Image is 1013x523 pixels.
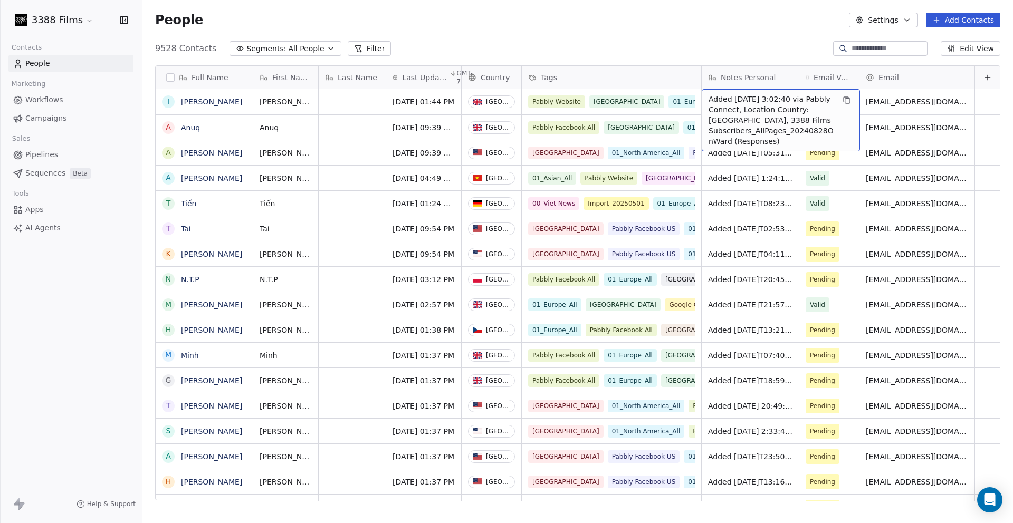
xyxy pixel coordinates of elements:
span: 9528 Contacts [155,42,216,55]
span: 01_Asian_All [528,172,576,185]
a: [PERSON_NAME] [181,301,242,309]
div: N [166,274,171,285]
div: Email [859,66,974,89]
span: Added [DATE]T08:23:47+0000 via Pabbly Connect, Location Country: DE, Facebook Leads Form. [708,198,792,209]
span: [GEOGRAPHIC_DATA] [528,501,604,514]
span: Minh [260,350,312,361]
div: [GEOGRAPHIC_DATA] [486,175,510,182]
span: [GEOGRAPHIC_DATA] [528,425,604,438]
span: People [25,58,50,69]
span: Added [DATE] 2:33:47 via Pabbly Connect, Location Country: [GEOGRAPHIC_DATA], 3388 Films Subscrib... [708,426,792,437]
span: AI Agents [25,222,61,234]
span: [EMAIL_ADDRESS][DOMAIN_NAME] [866,401,968,411]
div: T [166,223,171,234]
a: [PERSON_NAME] [181,478,242,486]
button: Filter [348,41,391,56]
div: [GEOGRAPHIC_DATA] [486,250,510,258]
span: [PERSON_NAME] [260,148,312,158]
span: Country [481,72,510,83]
span: Valid [810,198,825,209]
span: Pabbly Website [528,95,585,108]
span: Tools [7,186,33,201]
span: [DATE] 01:37 PM [393,426,455,437]
span: Added [DATE]T07:40:09+0000 via Pabbly Connect, Location Country: [GEOGRAPHIC_DATA], Facebook Lead... [708,350,792,361]
span: 00_Viet News [528,197,579,210]
a: [PERSON_NAME] [181,174,242,182]
span: Pabbly Website [689,400,746,412]
div: K [166,248,170,259]
div: Tags [522,66,701,89]
span: [EMAIL_ADDRESS][DOMAIN_NAME] [866,122,968,133]
span: [GEOGRAPHIC_DATA] [604,121,679,134]
span: [EMAIL_ADDRESS][DOMAIN_NAME] [866,173,968,183]
span: Email Verification Status [814,72,853,83]
div: T [166,400,171,411]
span: People [155,12,203,28]
span: [PERSON_NAME] [260,249,312,259]
span: Pabbly Facebook All [528,349,599,362]
div: [GEOGRAPHIC_DATA] [486,301,510,308]
span: [GEOGRAPHIC_DATA] [661,349,737,362]
span: Last Updated Date [402,72,447,83]
div: Last Name [319,66,386,89]
span: Added [DATE] 3:02:40 via Pabbly Connect, Location Country: [GEOGRAPHIC_DATA], 3388 Films Subscrib... [709,94,834,147]
div: A [166,122,171,133]
span: [PERSON_NAME] [260,426,312,437]
span: [DATE] 01:24 AM [393,198,455,209]
div: grid [253,89,1001,501]
span: [GEOGRAPHIC_DATA] [528,400,604,412]
span: [DATE] 01:37 PM [393,401,455,411]
span: 01_Europe_All [604,273,657,286]
a: AI Agents [8,219,133,237]
span: 01_North America_All [608,425,685,438]
div: Email Verification Status [799,66,859,89]
span: [GEOGRAPHIC_DATA] [642,172,717,185]
div: A [166,147,171,158]
span: Pabbly Facebook All [528,273,599,286]
div: [GEOGRAPHIC_DATA] [486,124,510,131]
button: 3388 Films [13,11,96,29]
span: [GEOGRAPHIC_DATA] [528,222,604,235]
span: 3388 Films [32,13,83,27]
span: Campaigns [25,113,66,124]
span: [PERSON_NAME] [260,451,312,462]
div: G [166,375,171,386]
div: [GEOGRAPHIC_DATA] [486,377,510,384]
div: [GEOGRAPHIC_DATA] [486,352,510,359]
img: 3388Films_Logo_White.jpg [15,14,27,26]
span: Added [DATE]T02:53:50+0000 via Pabbly Connect, Location Country: [GEOGRAPHIC_DATA], Facebook Lead... [708,224,792,234]
span: Pabbly Facebook US [689,147,761,159]
a: [PERSON_NAME] [181,149,242,157]
a: Help & Support [77,500,136,508]
span: [GEOGRAPHIC_DATA] [661,273,737,286]
div: [GEOGRAPHIC_DATA] [486,276,510,283]
a: [PERSON_NAME] [181,427,242,435]
div: M [165,299,171,310]
span: [DATE] 09:39 AM [393,122,455,133]
span: [PERSON_NAME] [260,477,312,487]
div: Open Intercom Messenger [977,487,1002,512]
span: Pending [810,477,835,487]
span: [EMAIL_ADDRESS][DOMAIN_NAME] [866,375,968,386]
span: 01_Europe_All [528,298,581,311]
div: [GEOGRAPHIC_DATA] [486,200,510,207]
span: Segments: [246,43,286,54]
span: Tiến [260,198,312,209]
span: [EMAIL_ADDRESS][DOMAIN_NAME] [866,224,968,234]
span: Pabbly Facebook All [586,324,657,336]
a: N.T.P [181,275,199,284]
span: Last Name [338,72,377,83]
span: [DATE] 09:54 PM [393,224,455,234]
span: Valid [810,299,825,310]
span: 01_Europe_All [668,95,722,108]
span: [DATE] 01:37 PM [393,451,455,462]
a: [PERSON_NAME] [181,98,242,106]
span: Pabbly Facebook US [608,450,680,463]
div: S [166,425,171,437]
a: Pipelines [8,146,133,163]
span: GMT-7 [457,69,474,86]
span: Valid [810,173,825,183]
span: [GEOGRAPHIC_DATA] [528,450,604,463]
span: [GEOGRAPHIC_DATA] [528,147,604,159]
span: Anuq [260,122,312,133]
